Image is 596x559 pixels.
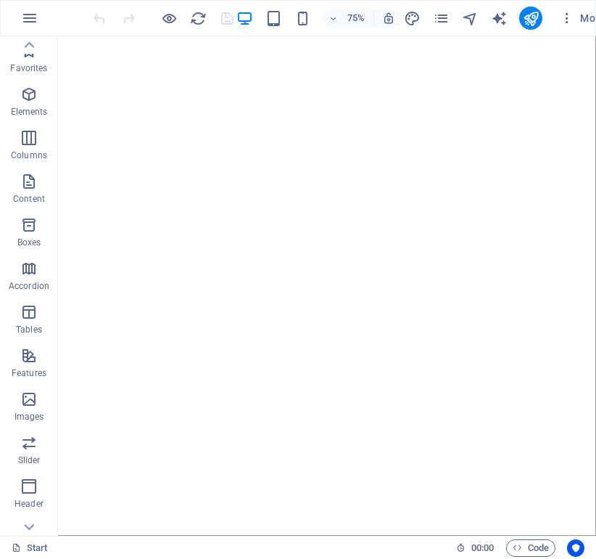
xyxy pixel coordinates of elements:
button: navigator [461,9,479,27]
p: Accordion [9,280,49,292]
p: Slider [18,454,41,466]
button: reload [189,9,207,27]
span: 00 00 [471,539,494,557]
p: Tables [16,324,42,335]
span: Code [513,539,549,557]
p: Content [13,193,45,205]
p: Header [15,498,44,510]
button: Code [506,539,555,557]
a: Start [12,539,48,557]
span: : [481,542,484,553]
i: Publish [523,10,539,27]
button: text_generator [490,9,508,27]
i: Navigator [462,10,479,27]
p: Columns [11,150,47,161]
button: design [403,9,421,27]
button: Usercentrics [567,539,584,557]
p: Favorites [10,62,47,74]
button: publish [519,7,542,30]
i: Reload page [190,10,207,27]
p: Features [12,367,46,379]
button: 75% [323,9,374,27]
i: On resize automatically adjust zoom level to fit chosen device. [382,12,395,25]
p: Elements [11,106,48,118]
h6: Session time [456,539,494,557]
p: Boxes [17,237,41,248]
p: Images [15,411,44,423]
button: pages [432,9,450,27]
h6: 75% [344,9,368,27]
i: AI Writer [491,10,508,27]
button: Click here to leave preview mode and continue editing [160,9,178,27]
